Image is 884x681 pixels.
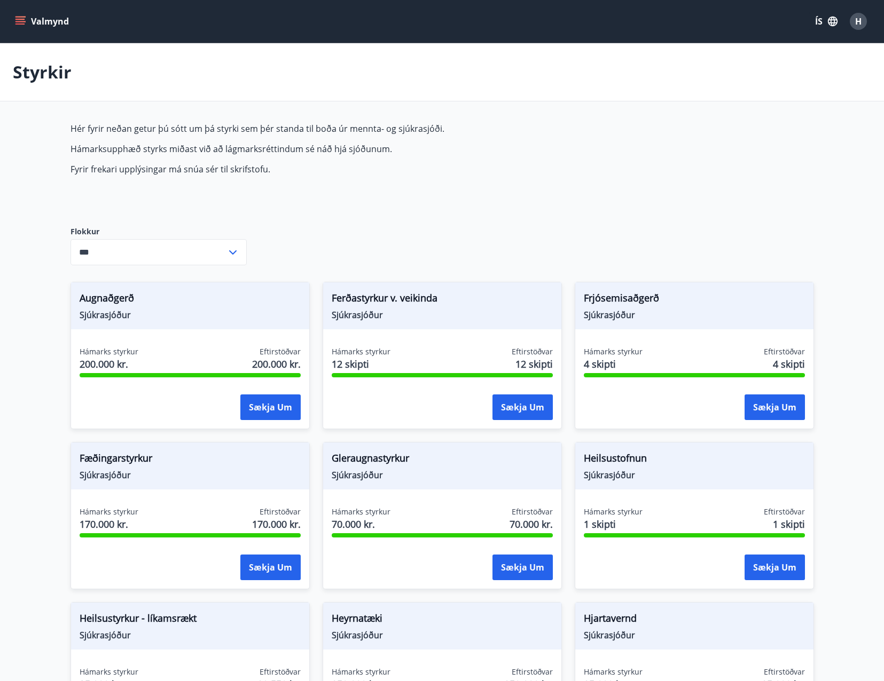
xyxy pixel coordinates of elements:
[80,451,301,469] span: Fæðingarstyrkur
[512,667,553,677] span: Eftirstöðvar
[13,60,72,84] p: Styrkir
[332,357,390,371] span: 12 skipti
[332,629,553,641] span: Sjúkrasjóður
[332,451,553,469] span: Gleraugnastyrkur
[260,346,301,357] span: Eftirstöðvar
[745,394,805,420] button: Sækja um
[332,346,390,357] span: Hámarks styrkur
[80,517,138,531] span: 170.000 kr.
[80,611,301,629] span: Heilsustyrkur - líkamsrækt
[80,506,138,517] span: Hámarks styrkur
[584,309,805,321] span: Sjúkrasjóður
[846,9,871,34] button: H
[80,667,138,677] span: Hámarks styrkur
[260,667,301,677] span: Eftirstöðvar
[240,394,301,420] button: Sækja um
[584,506,643,517] span: Hámarks styrkur
[584,346,643,357] span: Hámarks styrkur
[332,309,553,321] span: Sjúkrasjóður
[80,629,301,641] span: Sjúkrasjóður
[332,611,553,629] span: Heyrnatæki
[584,517,643,531] span: 1 skipti
[773,357,805,371] span: 4 skipti
[764,506,805,517] span: Eftirstöðvar
[71,226,247,237] label: Flokkur
[584,357,643,371] span: 4 skipti
[80,346,138,357] span: Hámarks styrkur
[584,451,805,469] span: Heilsustofnun
[80,469,301,481] span: Sjúkrasjóður
[252,517,301,531] span: 170.000 kr.
[764,346,805,357] span: Eftirstöðvar
[260,506,301,517] span: Eftirstöðvar
[584,291,805,309] span: Frjósemisaðgerð
[332,506,390,517] span: Hámarks styrkur
[71,163,575,175] p: Fyrir frekari upplýsingar má snúa sér til skrifstofu.
[492,555,553,580] button: Sækja um
[512,346,553,357] span: Eftirstöðvar
[252,357,301,371] span: 200.000 kr.
[80,291,301,309] span: Augnaðgerð
[515,357,553,371] span: 12 skipti
[584,469,805,481] span: Sjúkrasjóður
[764,667,805,677] span: Eftirstöðvar
[332,517,390,531] span: 70.000 kr.
[584,629,805,641] span: Sjúkrasjóður
[332,667,390,677] span: Hámarks styrkur
[332,291,553,309] span: Ferðastyrkur v. veikinda
[332,469,553,481] span: Sjúkrasjóður
[855,15,862,27] span: H
[773,517,805,531] span: 1 skipti
[510,517,553,531] span: 70.000 kr.
[240,555,301,580] button: Sækja um
[80,357,138,371] span: 200.000 kr.
[809,12,843,31] button: ÍS
[584,667,643,677] span: Hámarks styrkur
[584,611,805,629] span: Hjartavernd
[512,506,553,517] span: Eftirstöðvar
[13,12,73,31] button: menu
[80,309,301,321] span: Sjúkrasjóður
[492,394,553,420] button: Sækja um
[71,143,575,155] p: Hámarksupphæð styrks miðast við að lágmarksréttindum sé náð hjá sjóðunum.
[71,123,575,134] p: Hér fyrir neðan getur þú sótt um þá styrki sem þér standa til boða úr mennta- og sjúkrasjóði.
[745,555,805,580] button: Sækja um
